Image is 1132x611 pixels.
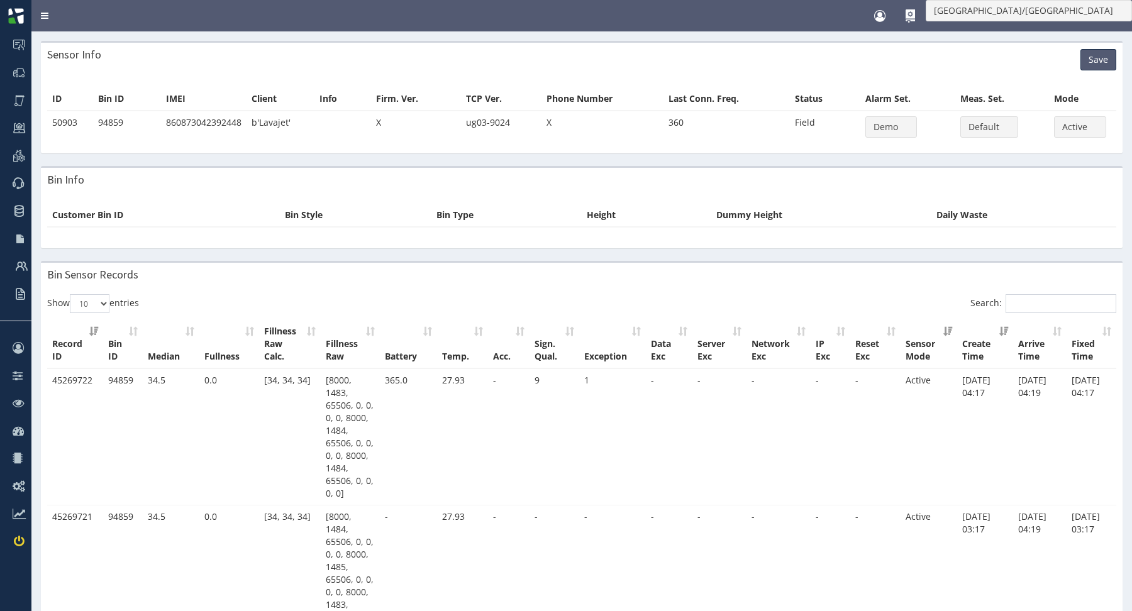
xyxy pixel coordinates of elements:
[371,87,460,111] th: Firm. Ver.
[746,320,811,368] th: Network Exc: activate to sort column ascending
[247,111,314,143] td: b'Lavajet'
[47,369,103,505] td: 45269722
[663,111,790,143] td: 360
[790,87,861,111] th: Status
[957,320,1013,368] th: Create Time: activate to sort column ascending
[259,369,321,505] td: [34, 34, 34]
[199,320,259,368] th: Fullness: activate to sort column ascending
[530,320,579,368] th: Sign. Qual.: activate to sort column ascending
[1080,49,1116,70] button: Save
[47,269,138,280] h3: Bin Sensor Records
[259,320,321,368] th: Fillness Raw Calc.: activate to sort column ascending
[437,320,488,368] th: Temp.: activate to sort column ascending
[541,87,663,111] th: Phone Number
[161,111,247,143] td: 860873042392448
[860,87,955,111] th: Alarm Set.
[541,111,663,143] td: X
[957,369,1013,505] td: [DATE] 04:17
[314,87,371,111] th: Info
[380,320,437,368] th: Battery: activate to sort column ascending
[461,111,542,143] td: ug03-9024
[970,294,1116,313] label: Search:
[1067,369,1116,505] td: [DATE] 04:17
[321,369,380,505] td: [8000, 1483, 65506, 0, 0, 0, 0, 8000, 1484, 65506, 0, 0, 0, 0, 8000, 1484, 65506, 0, 0, 0, 0]
[280,204,431,227] th: Bin Style
[47,49,101,60] h3: Sensor Info
[1013,320,1067,368] th: Arrive Time: activate to sort column ascending
[931,204,1116,227] th: Daily Waste
[811,320,850,368] th: IP Exc: activate to sort column ascending
[934,4,1116,17] span: [GEOGRAPHIC_DATA]/[GEOGRAPHIC_DATA]
[47,111,93,143] td: 50903
[692,320,746,368] th: Server Exc: activate to sort column ascending
[47,294,139,313] label: Show entries
[47,204,280,227] th: Customer Bin ID
[960,116,1018,138] button: Default
[582,204,711,227] th: Height
[850,320,901,368] th: Reset Exc: activate to sort column ascending
[901,320,957,368] th: Sensor Mode: activate to sort column ascending
[247,87,314,111] th: Client
[746,369,811,505] td: -
[143,369,199,505] td: 34.5
[905,9,916,21] div: How Do I Use It?
[488,320,530,368] th: Acc.: activate to sort column ascending
[530,369,579,505] td: 9
[380,369,437,505] td: 365.0
[321,320,380,368] th: Fillness Raw: activate to sort column ascending
[93,87,161,111] th: Bin ID
[47,87,93,111] th: ID
[711,204,931,227] th: Dummy Height
[1067,320,1116,368] th: Fixed Time: activate to sort column ascending
[865,116,917,138] button: Demo
[1049,87,1116,111] th: Mode
[968,121,1002,133] span: Default
[874,121,901,133] span: Demo
[103,369,143,505] td: 94859
[488,369,530,505] td: -
[646,320,692,368] th: Data Exc: activate to sort column ascending
[47,320,103,368] th: Record ID: activate to sort column ascending
[663,87,790,111] th: Last Conn. Freq.
[811,369,850,505] td: -
[70,294,109,313] select: Showentries
[437,369,488,505] td: 27.93
[901,369,957,505] td: Active
[161,87,247,111] th: IMEI
[1088,561,1132,611] iframe: JSD widget
[431,204,582,227] th: Bin Type
[579,320,646,368] th: Exception: activate to sort column ascending
[579,369,646,505] td: 1
[93,111,161,143] td: 94859
[103,320,143,368] th: Bin ID: activate to sort column ascending
[692,369,746,505] td: -
[790,111,861,143] td: Field
[461,87,542,111] th: TCP Ver.
[850,369,901,505] td: -
[371,111,460,143] td: X
[8,8,25,25] img: evreka_logo_1_HoezNYK_wy30KrO.png
[143,320,199,368] th: Median: activate to sort column ascending
[1062,121,1090,133] span: Active
[955,87,1049,111] th: Meas. Set.
[199,369,259,505] td: 0.0
[1054,116,1106,138] button: Active
[47,174,84,185] h3: Bin Info
[1013,369,1067,505] td: [DATE] 04:19
[1006,294,1116,313] input: Search:
[646,369,692,505] td: -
